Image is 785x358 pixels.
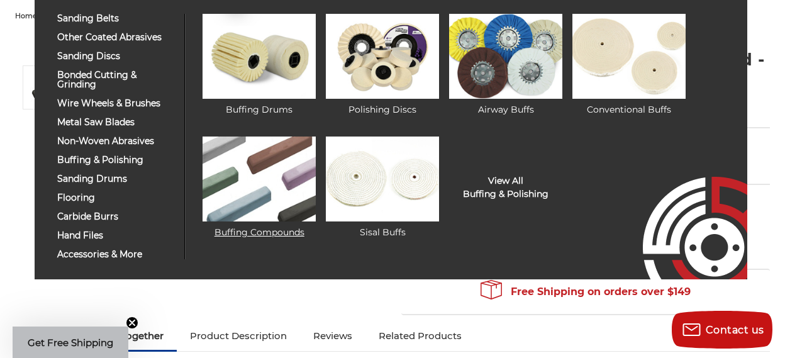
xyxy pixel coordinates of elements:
[203,14,316,116] a: Buffing Drums
[57,174,175,184] span: sanding drums
[15,322,177,350] a: Frequently Bought Together
[57,193,175,203] span: flooring
[57,99,175,108] span: wire wheels & brushes
[57,137,175,146] span: non-woven abrasives
[481,279,691,305] span: Free Shipping on orders over $149
[28,337,113,349] span: Get Free Shipping
[30,72,62,103] img: Black Stainless Steel Buffing Compound
[57,212,175,221] span: carbide burrs
[326,137,439,221] img: Sisal Buffs
[326,14,439,116] a: Polishing Discs
[672,311,772,349] button: Contact us
[203,14,316,99] img: Buffing Drums
[57,52,175,61] span: sanding discs
[463,174,548,201] a: View AllBuffing & Polishing
[126,316,138,329] button: Close teaser
[300,322,365,350] a: Reviews
[177,322,300,350] a: Product Description
[203,137,316,239] a: Buffing Compounds
[57,118,175,127] span: metal saw blades
[365,322,475,350] a: Related Products
[15,11,37,20] a: home
[449,14,562,116] a: Airway Buffs
[326,14,439,99] img: Polishing Discs
[203,137,316,221] img: Buffing Compounds
[57,70,175,89] span: bonded cutting & grinding
[57,14,175,23] span: sanding belts
[57,33,175,42] span: other coated abrasives
[326,137,439,239] a: Sisal Buffs
[706,324,764,336] span: Contact us
[57,231,175,240] span: hand files
[572,14,686,99] img: Conventional Buffs
[449,14,562,99] img: Airway Buffs
[57,155,175,165] span: buffing & polishing
[13,327,128,358] div: Get Free ShippingClose teaser
[620,140,747,279] img: Empire Abrasives Logo Image
[57,250,175,259] span: accessories & more
[572,14,686,116] a: Conventional Buffs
